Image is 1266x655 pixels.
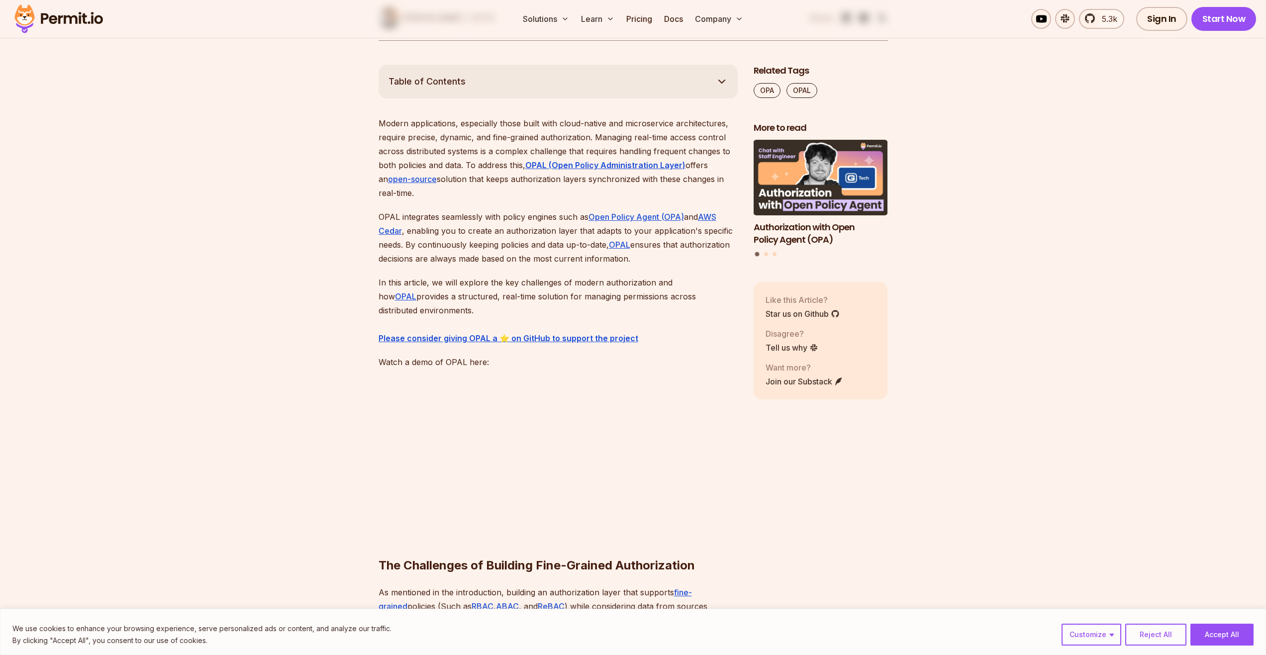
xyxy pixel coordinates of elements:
a: OPAL [609,240,630,250]
h3: Authorization with Open Policy Agent (OPA) [754,221,888,246]
button: Learn [577,9,618,29]
a: OPAL [786,83,817,98]
h2: The Challenges of Building Fine-Grained Authorization [379,518,738,573]
a: open-source [388,174,437,184]
p: OPAL integrates seamlessly with policy engines such as and , enabling you to create an authorizat... [379,210,738,266]
a: Sign In [1136,7,1187,31]
a: ⁠Please consider giving OPAL a ⭐ on GitHub to support the project [379,333,638,343]
a: 5.3k [1079,9,1124,29]
p: As mentioned in the introduction, building an authorization layer that supports policies (Such as... [379,585,738,655]
p: Like this Article? [766,294,840,306]
span: Table of Contents [389,75,466,89]
a: Authorization with Open Policy Agent (OPA)Authorization with Open Policy Agent (OPA) [754,140,888,246]
a: RBAC [472,601,493,611]
button: Reject All [1125,624,1186,646]
button: Go to slide 2 [764,252,768,256]
a: Docs [660,9,687,29]
p: In this article, we will explore the key challenges of modern authorization and how provides a st... [379,276,738,345]
iframe: https://www.youtube.com/embed/IkR6EGY3QfM?si=oQCHDv5zqlbMkFnL [379,379,657,536]
h2: Related Tags [754,65,888,77]
a: Tell us why [766,342,818,354]
p: Want more? [766,362,843,374]
p: Watch a demo of OPAL here: [379,355,738,369]
a: Start Now [1191,7,1257,31]
a: Open Policy Agent (OPA) [588,212,684,222]
span: 5.3k [1096,13,1117,25]
p: We use cookies to enhance your browsing experience, serve personalized ads or content, and analyz... [12,623,391,635]
h2: More to read [754,122,888,134]
button: Accept All [1190,624,1254,646]
a: OPA [754,83,780,98]
div: Posts [754,140,888,258]
button: Customize [1062,624,1121,646]
button: Table of Contents [379,65,738,98]
p: Modern applications, especially those built with cloud-native and microservice architectures, req... [379,116,738,200]
a: Join our Substack [766,375,843,387]
a: OPAL [395,291,416,301]
button: Company [691,9,747,29]
button: Solutions [519,9,573,29]
a: Star us on Github [766,308,840,320]
img: Permit logo [10,2,107,36]
a: OPAL (Open Policy Administration Layer) [525,160,685,170]
a: ReBAC [538,601,565,611]
img: Authorization with Open Policy Agent (OPA) [754,140,888,215]
li: 1 of 3 [754,140,888,246]
a: AWS Cedar [379,212,716,236]
a: Pricing [622,9,656,29]
button: Go to slide 1 [755,252,760,257]
p: By clicking "Accept All", you consent to our use of cookies. [12,635,391,647]
a: ABAC [496,601,519,611]
p: Disagree? [766,328,818,340]
button: Go to slide 3 [773,252,777,256]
